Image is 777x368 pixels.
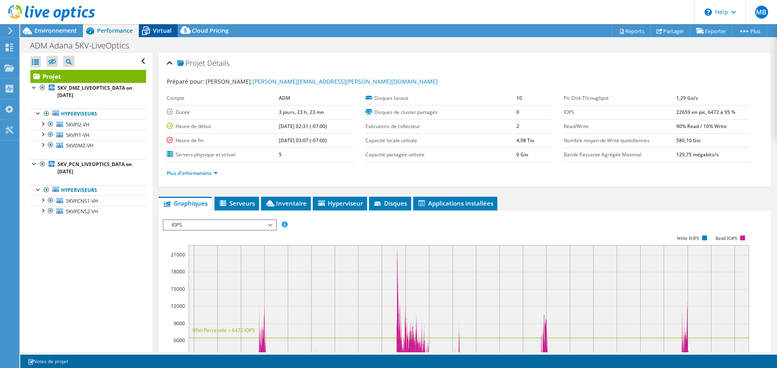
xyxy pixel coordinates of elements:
label: Disques de cluster partagés [365,108,516,116]
text: Write IOPS [677,236,699,241]
a: Reports [612,25,651,37]
a: Exporter [690,25,732,37]
span: 5KVDMZ-VH [66,142,93,149]
span: Disques [373,199,407,207]
text: 21000 [171,251,185,258]
b: ADM [279,95,290,101]
a: Hyperviseurs [30,185,146,196]
label: IOPS [564,108,676,116]
label: Préparé pour: [167,78,204,85]
label: Heure de début [167,122,279,130]
a: 5KV_PCN_LIVEOPTICS_DATA on [DATE] [30,159,146,177]
a: 5KVDMZ-VH [30,140,146,151]
label: Disques locaux [365,94,516,102]
b: 5KV_DMZ_LIVEOPTICS_DATA on [DATE] [57,84,132,99]
b: 0 Gio [516,151,528,158]
a: [PERSON_NAME][EMAIL_ADDRESS][PERSON_NAME][DOMAIN_NAME] [253,78,438,85]
span: Applications installées [417,199,493,207]
b: [DATE] 02:31 (-07:00) [279,123,327,130]
span: 5KVPCNS2-VH [66,208,98,215]
h1: ADM Adana 5KV-LiveOptics [26,41,142,50]
a: Partager [650,25,690,37]
b: 5 [279,151,282,158]
a: Plus d'informations [167,170,218,177]
b: 0 [516,109,519,116]
b: 4,98 Tio [516,137,534,144]
label: Read/Write [564,122,676,130]
b: 90% Read / 10% Write [676,123,727,130]
b: 2 [516,123,519,130]
a: 5KVPI1-VH [30,130,146,140]
a: 5KVPCNS1-VH [30,196,146,206]
label: Compte [167,94,279,102]
b: 1,29 Go/s [676,95,698,101]
span: 5KVPI1-VH [66,132,89,139]
b: 129,75 mégabits/s [676,151,719,158]
label: Exécutions de collecteur [365,122,516,130]
label: Bande Passante Agrégée Maximal [564,151,676,159]
span: Environnement [34,27,77,34]
text: 9000 [174,320,185,327]
span: Performance [97,27,133,34]
b: 10 [516,95,522,101]
label: Nombre moyen de Write quotidiennes [564,137,676,145]
span: Détails [207,58,229,68]
b: 3 jours, 23 h, 23 mn [279,109,324,116]
label: Durée [167,108,279,116]
span: Virtual [153,27,172,34]
text: 6000 [174,337,185,344]
label: Capacité locale utilisée [365,137,516,145]
label: Heure de fin [167,137,279,145]
a: Plus [732,25,767,37]
b: [DATE] 03:07 (-07:00) [279,137,327,144]
a: Hyperviseurs [30,109,146,119]
text: 18000 [171,268,185,275]
span: MB [755,6,768,19]
a: 5KV_DMZ_LIVEOPTICS_DATA on [DATE] [30,83,146,101]
text: Read IOPS [716,236,738,241]
a: Notes de projet [22,356,74,366]
b: 5KV_PCN_LIVEOPTICS_DATA on [DATE] [57,161,132,175]
span: [PERSON_NAME], [206,78,438,85]
a: 5KVPCNS2-VH [30,206,146,217]
label: Pic Disk Throughput [564,94,676,102]
svg: \n [705,8,712,16]
span: 5KVPCNS1-VH [66,198,98,204]
text: 12000 [171,303,185,309]
text: 15000 [171,286,185,292]
span: Projet [177,59,205,67]
span: Cloud Pricing [192,27,229,34]
span: 5KVPI2-VH [66,121,89,128]
a: 5KVPI2-VH [30,119,146,130]
label: Capacité partagée utilisée [365,151,516,159]
b: 586,10 Gio [676,137,701,144]
span: Hyperviseur [317,199,363,207]
text: 95th Percentile = 6472 IOPS [193,327,255,334]
span: IOPS [168,220,272,230]
a: Projet [30,70,146,83]
span: Inventaire [265,199,307,207]
label: Servers physique et virtuel [167,151,279,159]
b: 22659 en pic, 6472 à 95 % [676,109,735,116]
span: Serveurs [219,199,255,207]
span: Graphiques [163,199,208,207]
